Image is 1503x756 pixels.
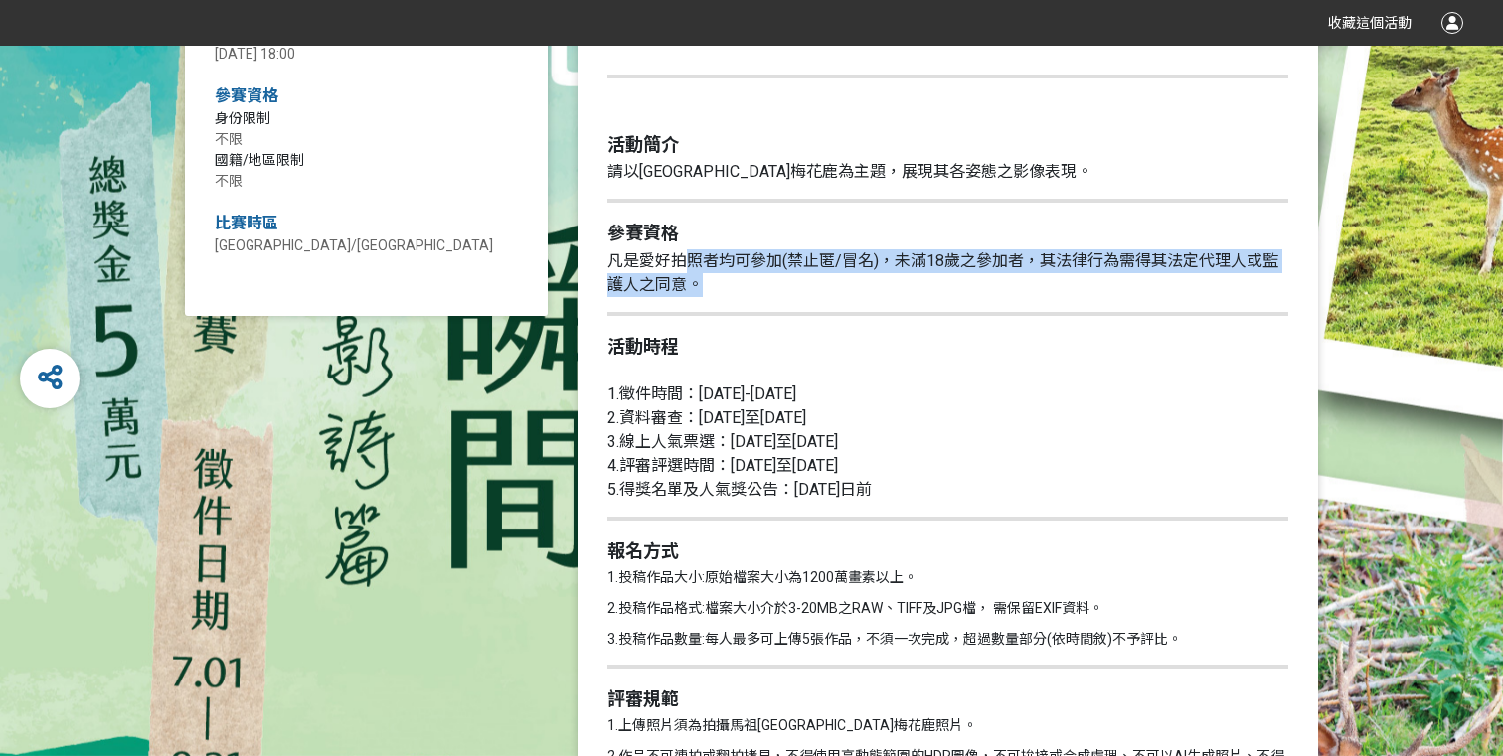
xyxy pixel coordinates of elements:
[607,162,1092,181] span: 請以[GEOGRAPHIC_DATA]梅花鹿為主題，展現其各姿態之影像表現。
[607,480,872,499] span: 5.得獎名單及人氣獎公告：[DATE]日前
[607,567,1288,588] p: 1.投稿作品大小:原始檔案大小為1200萬畫素以上。
[215,46,295,62] span: [DATE] 18:00
[215,110,270,126] span: 身份限制
[215,131,243,147] span: 不限
[607,384,796,403] span: 1.徵件時間：[DATE]-[DATE]
[607,598,1288,619] p: 2.投稿作品格式:檔案大小介於3-20MB之RAW、TIFF及JPG檔， 需保留EXIF資料。
[607,688,679,709] strong: 評審規範
[1328,15,1412,31] span: 收藏這個活動
[215,86,278,105] span: 參賽資格
[607,432,838,451] span: 3.線上人氣票選：[DATE]至[DATE]
[607,408,806,427] span: 2.資料審查：[DATE]至[DATE]
[607,223,679,243] strong: 參賽資格
[215,214,278,232] span: 比賽時區
[607,715,1288,736] p: 1.上傳照片須為拍攝馬祖[GEOGRAPHIC_DATA]梅花鹿照片。
[607,336,679,357] strong: 活動時程
[607,456,838,475] span: 4.評審評選時間：[DATE]至[DATE]
[607,629,1288,650] p: 3.投稿作品數量:每人最多可上傳5張作品，不須一次完成，超過數量部分(依時間敘)不予評比。
[607,540,679,561] strong: 報名方式
[215,173,243,189] span: 不限
[215,152,304,168] span: 國籍/地區限制
[215,237,493,253] span: [GEOGRAPHIC_DATA]/[GEOGRAPHIC_DATA]
[607,134,679,155] strong: 活動簡介
[607,251,1278,294] span: 凡是愛好拍照者均可參加(禁止匿/冒名)，未滿18歲之參加者，其法律行為需得其法定代理人或監護人之同意。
